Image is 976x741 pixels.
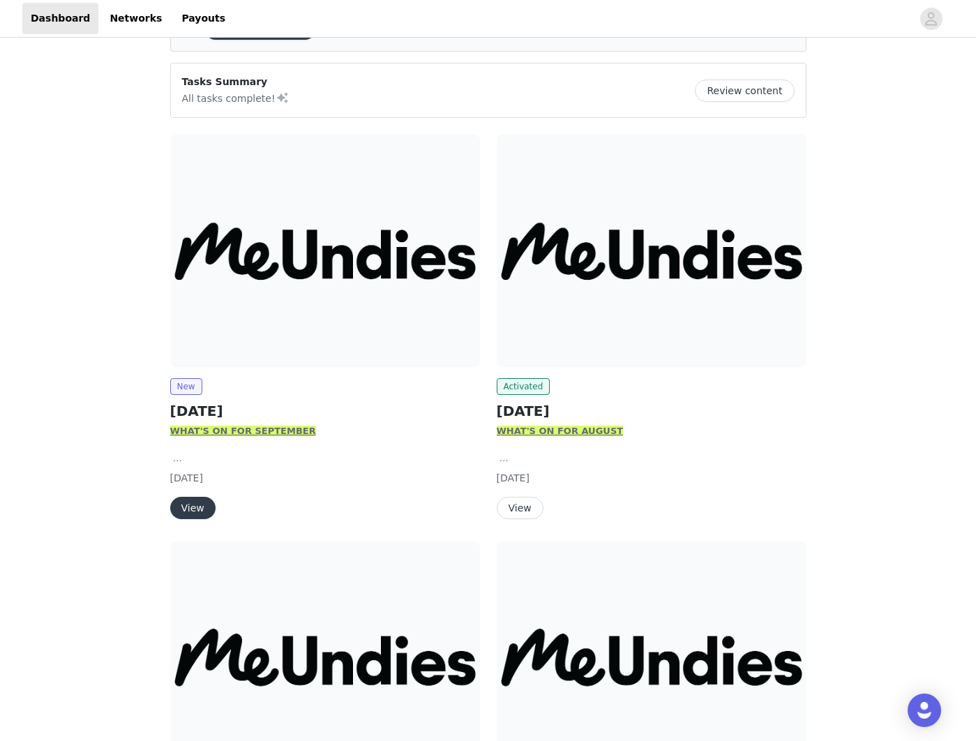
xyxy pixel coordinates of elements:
[497,426,506,436] strong: W
[695,80,794,102] button: Review content
[170,503,216,514] a: View
[497,497,543,519] button: View
[497,135,806,367] img: MeUndies
[182,75,290,89] p: Tasks Summary
[497,503,543,514] a: View
[506,426,623,436] strong: HAT'S ON FOR AUGUST
[497,378,550,395] span: Activated
[173,3,234,34] a: Payouts
[22,3,98,34] a: Dashboard
[170,426,180,436] strong: W
[182,89,290,106] p: All tasks complete!
[170,472,203,484] span: [DATE]
[170,401,480,421] h2: [DATE]
[170,378,202,395] span: New
[497,401,806,421] h2: [DATE]
[170,135,480,367] img: MeUndies
[497,472,530,484] span: [DATE]
[180,426,316,436] strong: HAT'S ON FOR SEPTEMBER
[924,8,938,30] div: avatar
[170,497,216,519] button: View
[101,3,170,34] a: Networks
[908,694,941,727] div: Open Intercom Messenger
